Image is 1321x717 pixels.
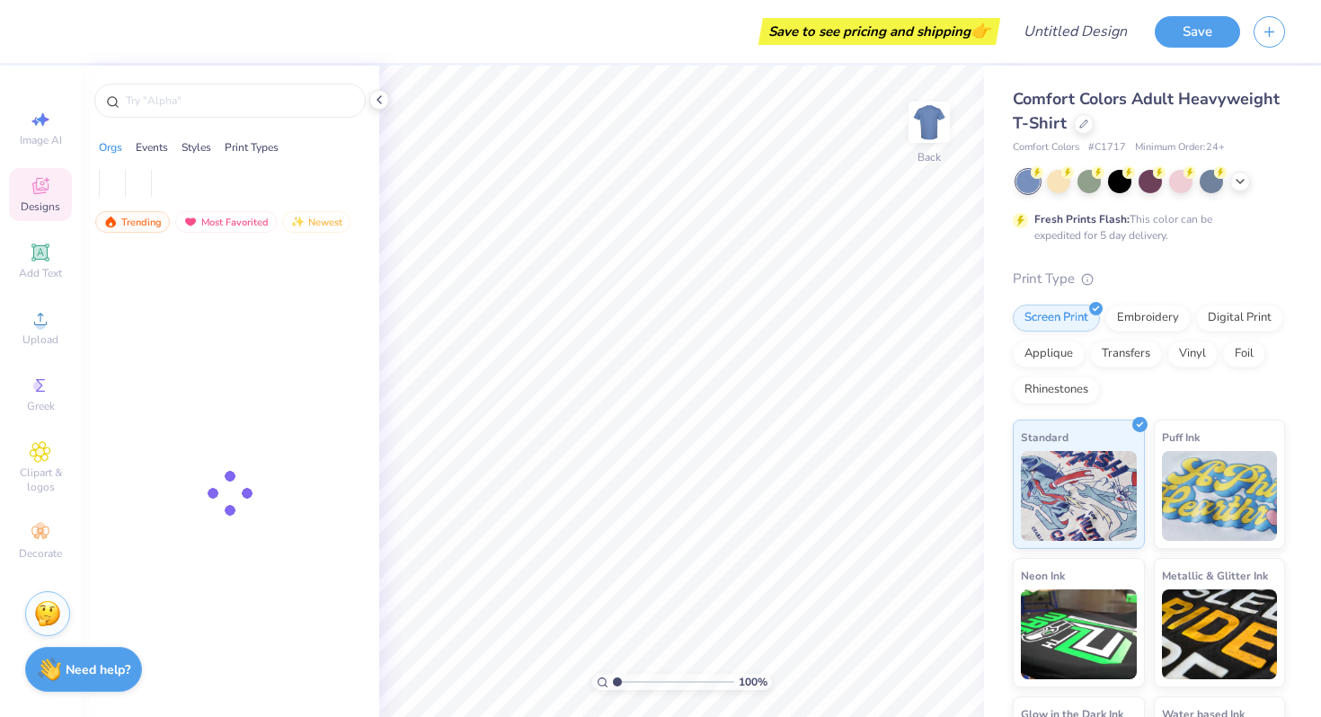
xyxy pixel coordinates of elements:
div: Save to see pricing and shipping [763,18,996,45]
span: Puff Ink [1162,428,1200,447]
input: Untitled Design [1009,13,1141,49]
div: Digital Print [1196,305,1283,332]
div: Vinyl [1167,341,1218,367]
div: Rhinestones [1013,376,1100,403]
div: Applique [1013,341,1085,367]
span: # C1717 [1088,140,1126,155]
span: Comfort Colors Adult Heavyweight T-Shirt [1013,88,1280,134]
div: Orgs [99,139,122,155]
img: Puff Ink [1162,451,1278,541]
div: Embroidery [1105,305,1191,332]
span: Metallic & Glitter Ink [1162,566,1268,585]
span: Image AI [20,133,62,147]
div: Print Type [1013,269,1285,289]
img: Neon Ink [1021,589,1137,679]
div: This color can be expedited for 5 day delivery. [1034,211,1255,243]
span: Upload [22,332,58,347]
span: 👉 [971,20,990,41]
span: Standard [1021,428,1068,447]
span: 100 % [739,674,767,690]
div: Back [918,149,941,165]
img: Newest.gif [290,216,305,228]
button: Save [1155,16,1240,48]
img: most_fav.gif [183,216,198,228]
span: Comfort Colors [1013,140,1079,155]
div: Foil [1223,341,1265,367]
div: Screen Print [1013,305,1100,332]
div: Newest [282,211,350,233]
div: Styles [182,139,211,155]
img: Metallic & Glitter Ink [1162,589,1278,679]
span: Neon Ink [1021,566,1065,585]
div: Print Types [225,139,279,155]
strong: Fresh Prints Flash: [1034,212,1130,226]
div: Transfers [1090,341,1162,367]
span: Minimum Order: 24 + [1135,140,1225,155]
img: trending.gif [103,216,118,228]
span: Greek [27,399,55,413]
span: Add Text [19,266,62,280]
div: Most Favorited [175,211,277,233]
span: Designs [21,199,60,214]
div: Trending [95,211,170,233]
input: Try "Alpha" [124,92,354,110]
div: Events [136,139,168,155]
strong: Need help? [66,661,130,678]
img: Back [911,104,947,140]
span: Decorate [19,546,62,561]
img: Standard [1021,451,1137,541]
span: Clipart & logos [9,465,72,494]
